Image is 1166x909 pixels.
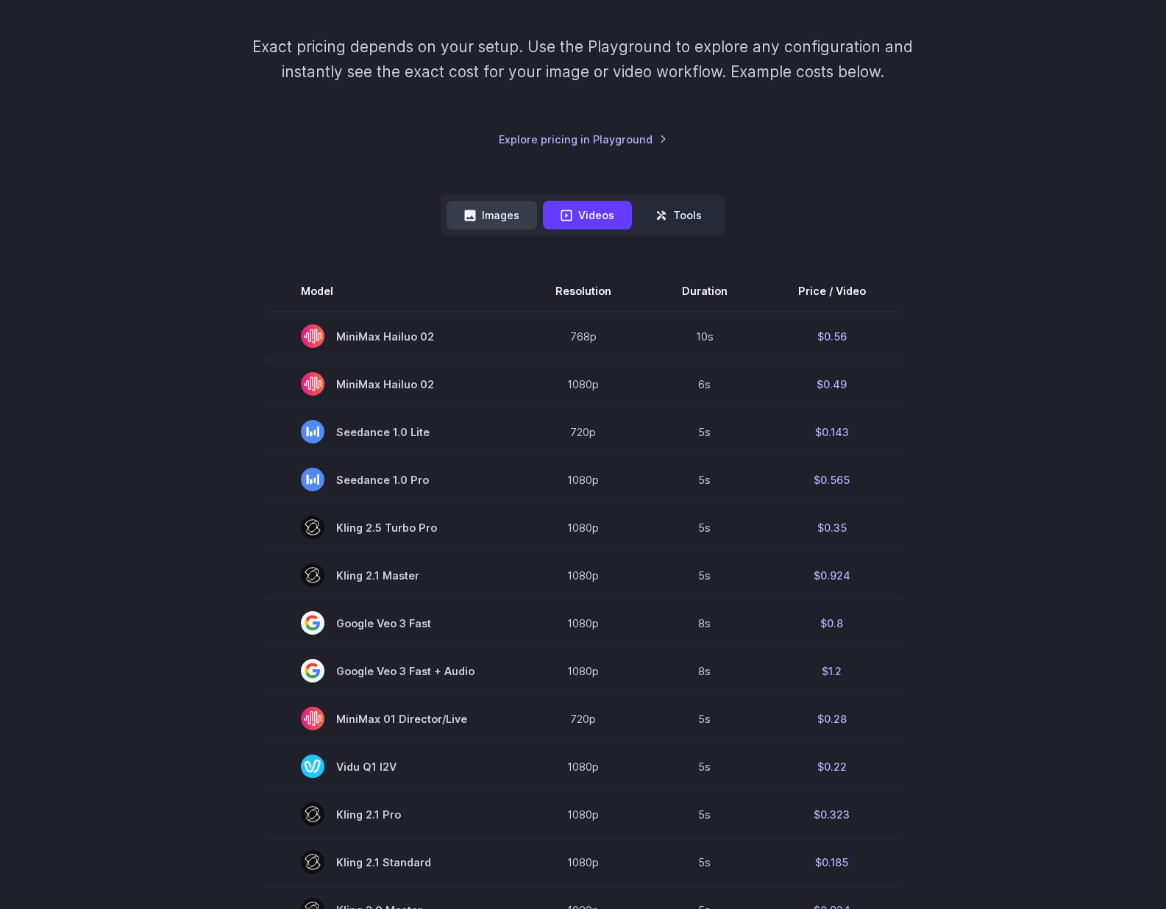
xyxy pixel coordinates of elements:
[763,312,901,360] td: $0.56
[224,35,941,84] p: Exact pricing depends on your setup. Use the Playground to explore any configuration and instantl...
[520,743,647,791] td: 1080p
[301,372,485,396] span: MiniMax Hailuo 02
[763,271,901,312] th: Price / Video
[647,360,763,408] td: 6s
[647,791,763,838] td: 5s
[520,791,647,838] td: 1080p
[520,647,647,695] td: 1080p
[763,743,901,791] td: $0.22
[520,456,647,504] td: 1080p
[647,695,763,743] td: 5s
[301,707,485,730] span: MiniMax 01 Director/Live
[647,312,763,360] td: 10s
[763,838,901,886] td: $0.185
[763,408,901,456] td: $0.143
[647,504,763,552] td: 5s
[301,850,485,874] span: Kling 2.1 Standard
[301,516,485,539] span: Kling 2.5 Turbo Pro
[520,312,647,360] td: 768p
[647,456,763,504] td: 5s
[520,271,647,312] th: Resolution
[647,552,763,599] td: 5s
[301,659,485,682] span: Google Veo 3 Fast + Audio
[763,791,901,838] td: $0.323
[647,743,763,791] td: 5s
[647,271,763,312] th: Duration
[520,838,647,886] td: 1080p
[763,456,901,504] td: $0.565
[647,647,763,695] td: 8s
[301,324,485,348] span: MiniMax Hailuo 02
[543,201,632,229] button: Videos
[638,201,719,229] button: Tools
[301,802,485,826] span: Kling 2.1 Pro
[520,408,647,456] td: 720p
[301,468,485,491] span: Seedance 1.0 Pro
[763,647,901,695] td: $1.2
[647,838,763,886] td: 5s
[763,360,901,408] td: $0.49
[647,599,763,647] td: 8s
[301,563,485,587] span: Kling 2.1 Master
[499,131,667,148] a: Explore pricing in Playground
[266,271,520,312] th: Model
[520,360,647,408] td: 1080p
[301,611,485,635] span: Google Veo 3 Fast
[520,695,647,743] td: 720p
[301,755,485,778] span: Vidu Q1 I2V
[520,504,647,552] td: 1080p
[763,552,901,599] td: $0.924
[520,552,647,599] td: 1080p
[520,599,647,647] td: 1080p
[763,504,901,552] td: $0.35
[763,695,901,743] td: $0.28
[647,408,763,456] td: 5s
[763,599,901,647] td: $0.8
[301,420,485,443] span: Seedance 1.0 Lite
[447,201,537,229] button: Images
